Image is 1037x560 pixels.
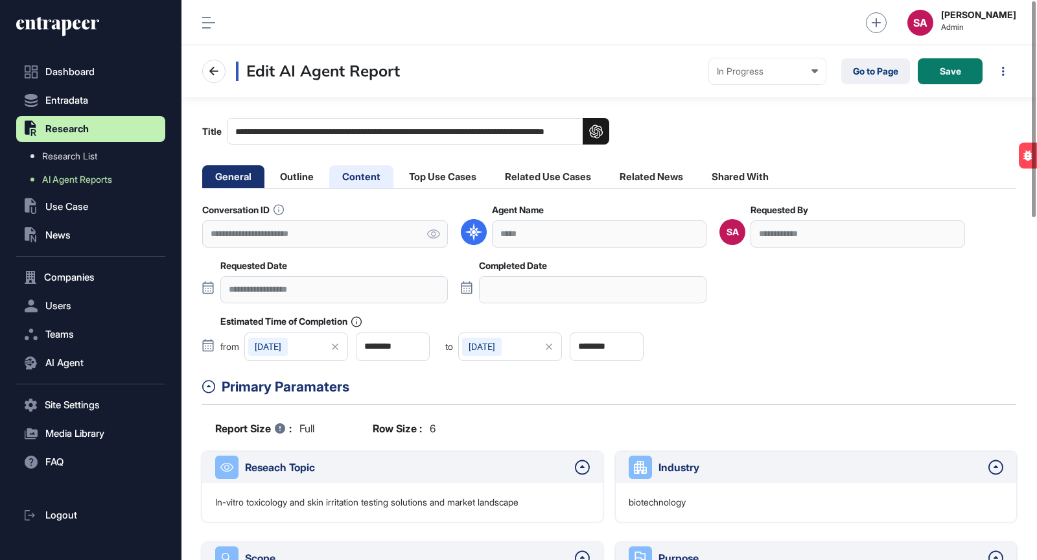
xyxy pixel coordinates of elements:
b: Report Size : [215,421,292,436]
span: from [220,342,239,351]
span: Media Library [45,428,104,439]
button: News [16,222,165,248]
span: Save [940,67,961,76]
span: Users [45,301,71,311]
label: Estimated Time of Completion [220,316,362,327]
span: Companies [44,272,95,283]
div: full [215,421,314,436]
button: Companies [16,264,165,290]
span: AI Agent [45,358,84,368]
h3: Edit AI Agent Report [236,62,400,81]
span: Research [45,124,89,134]
a: Dashboard [16,59,165,85]
div: 6 [373,421,436,436]
a: Logout [16,502,165,528]
b: Row Size : [373,421,422,436]
button: Teams [16,321,165,347]
div: SA [727,227,739,237]
span: Dashboard [45,67,95,77]
span: Research List [42,151,97,161]
button: Entradata [16,87,165,113]
li: Related Use Cases [492,165,604,188]
a: Go to Page [841,58,910,84]
li: Shared With [699,165,782,188]
strong: [PERSON_NAME] [941,10,1016,20]
li: General [202,165,264,188]
div: Industry [658,460,982,475]
label: Requested By [751,205,808,215]
p: biotechnology [629,496,686,509]
li: Related News [607,165,696,188]
span: Admin [941,23,1016,32]
span: Entradata [45,95,88,106]
label: Conversation ID [202,204,284,215]
button: Use Case [16,194,165,220]
span: Logout [45,510,77,520]
div: [DATE] [462,338,502,356]
label: Agent Name [492,205,544,215]
a: AI Agent Reports [23,168,165,191]
button: Media Library [16,421,165,447]
a: Research List [23,145,165,168]
button: FAQ [16,449,165,475]
label: Requested Date [220,261,287,271]
button: Research [16,116,165,142]
p: In-vitro toxicology and skin irritation testing solutions and market landscape [215,496,518,509]
span: AI Agent Reports [42,174,112,185]
button: SA [907,10,933,36]
span: Use Case [45,202,88,212]
span: Teams [45,329,74,340]
span: FAQ [45,457,64,467]
button: Site Settings [16,392,165,418]
div: Reseach Topic [245,460,568,475]
button: AI Agent [16,350,165,376]
button: Save [918,58,983,84]
div: [DATE] [248,338,288,356]
li: Top Use Cases [396,165,489,188]
li: Content [329,165,393,188]
label: Title [202,118,609,145]
div: Primary Paramaters [222,377,1016,397]
li: Outline [267,165,327,188]
input: Title [227,118,609,145]
span: to [445,342,453,351]
span: News [45,230,71,240]
button: Users [16,293,165,319]
div: In Progress [717,66,818,76]
label: Completed Date [479,261,547,271]
span: Site Settings [45,400,100,410]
